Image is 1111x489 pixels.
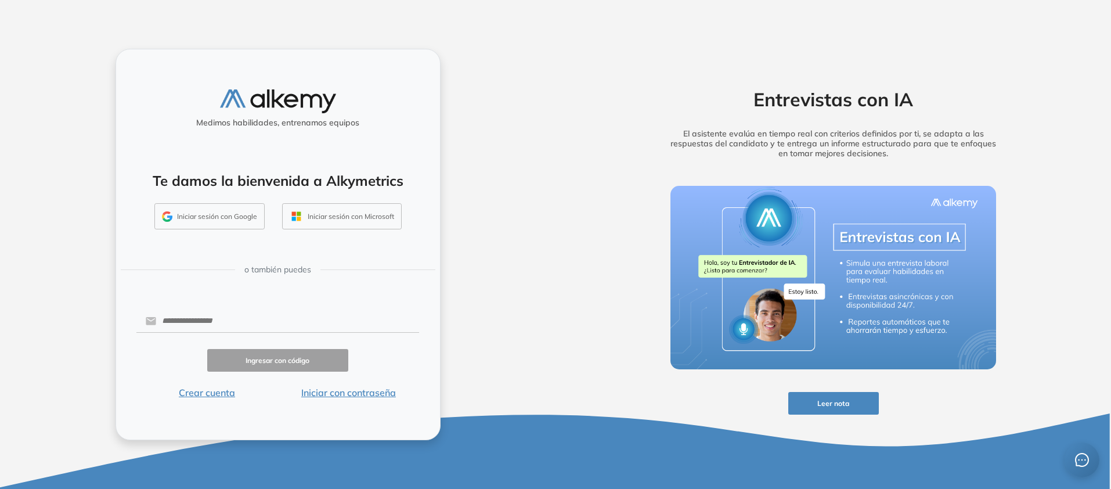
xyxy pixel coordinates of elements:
h2: Entrevistas con IA [652,88,1015,110]
img: logo-alkemy [220,89,336,113]
h5: El asistente evalúa en tiempo real con criterios definidos por ti, se adapta a las respuestas del... [652,129,1015,158]
button: Ingresar con código [207,349,349,372]
span: o también puedes [244,264,311,276]
button: Leer nota [788,392,879,415]
img: OUTLOOK_ICON [290,210,303,223]
h5: Medimos habilidades, entrenamos equipos [121,118,435,128]
img: img-more-info [670,186,997,369]
h4: Te damos la bienvenida a Alkymetrics [131,172,425,189]
button: Crear cuenta [136,386,278,400]
button: Iniciar sesión con Google [154,203,265,230]
img: GMAIL_ICON [162,211,172,222]
button: Iniciar con contraseña [277,386,419,400]
span: message [1075,453,1089,467]
button: Iniciar sesión con Microsoft [282,203,402,230]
